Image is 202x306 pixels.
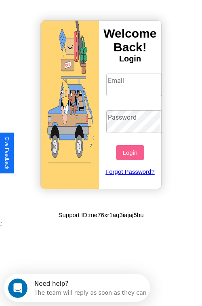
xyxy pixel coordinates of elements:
iframe: Intercom live chat [8,279,27,298]
p: Support ID: me76xr1aq3iajaj5bu [59,209,144,220]
h3: Welcome Back! [99,27,161,54]
iframe: Intercom live chat discovery launcher [4,274,150,302]
div: The team will reply as soon as they can [30,13,143,22]
div: Open Intercom Messenger [3,3,150,25]
img: gif [41,21,99,189]
div: Give Feedback [4,137,10,169]
button: Login [116,145,144,160]
h4: Login [99,54,161,63]
div: Need help? [30,7,143,13]
a: Forgot Password? [102,160,158,183]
